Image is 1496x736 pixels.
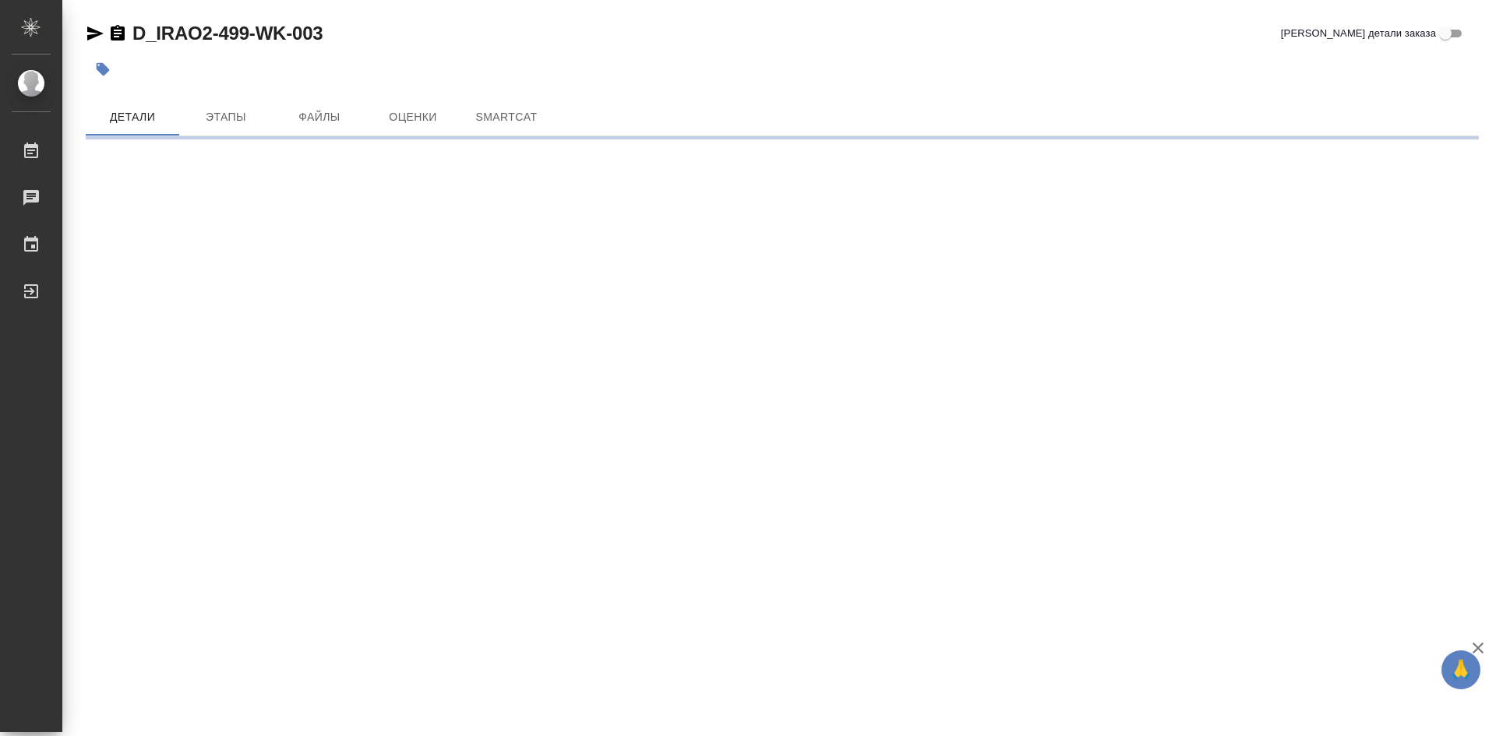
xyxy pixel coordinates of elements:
[376,107,450,127] span: Оценки
[95,107,170,127] span: Детали
[1441,650,1480,689] button: 🙏
[1448,653,1474,686] span: 🙏
[86,52,120,86] button: Добавить тэг
[189,107,263,127] span: Этапы
[1281,26,1436,41] span: [PERSON_NAME] детали заказа
[86,24,104,43] button: Скопировать ссылку для ЯМессенджера
[282,107,357,127] span: Файлы
[469,107,544,127] span: SmartCat
[108,24,127,43] button: Скопировать ссылку
[132,23,323,44] a: D_IRAO2-499-WK-003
